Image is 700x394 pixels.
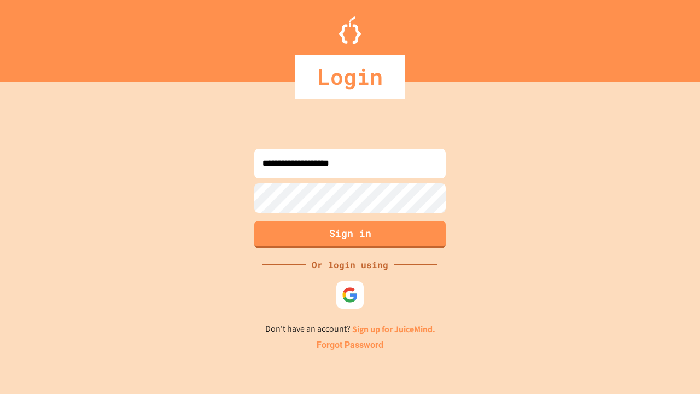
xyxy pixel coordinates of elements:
div: Login [295,55,405,99]
a: Forgot Password [317,339,383,352]
div: Or login using [306,258,394,271]
img: google-icon.svg [342,287,358,303]
img: Logo.svg [339,16,361,44]
button: Sign in [254,221,446,248]
a: Sign up for JuiceMind. [352,323,435,335]
p: Don't have an account? [265,322,435,336]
